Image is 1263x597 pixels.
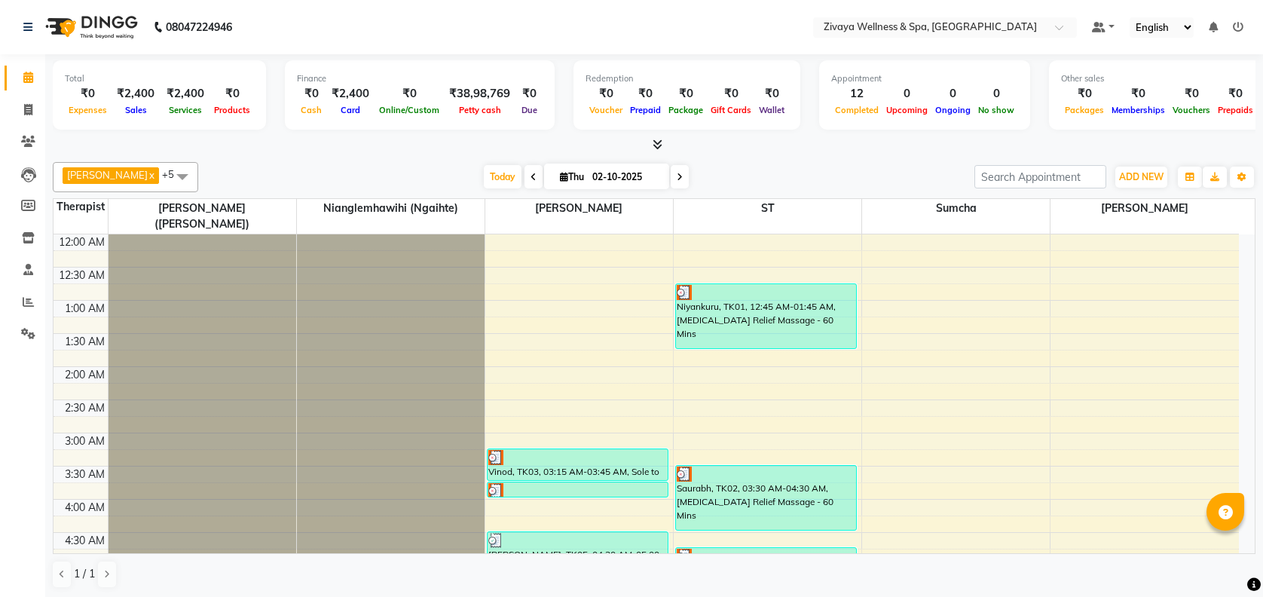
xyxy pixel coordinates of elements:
div: ₹0 [65,85,111,103]
div: ₹0 [1169,85,1214,103]
div: ₹0 [210,85,254,103]
div: ₹0 [1108,85,1169,103]
div: Vinod, TK03, 03:15 AM-03:45 AM, Sole to Soul Foot Massage - 30 Mins [488,449,668,480]
div: ₹0 [665,85,707,103]
div: 12:30 AM [56,268,108,283]
div: 12:00 AM [56,234,108,250]
span: ADD NEW [1119,171,1164,182]
div: ₹0 [516,85,543,103]
div: Vinod, TK03, 03:45 AM-04:00 AM, Neck and Shoulder Rub - 15 Mins [488,482,668,497]
iframe: chat widget [1200,537,1248,582]
div: 4:30 AM [62,533,108,549]
span: Memberships [1108,105,1169,115]
div: 12 [831,85,882,103]
span: [PERSON_NAME] [485,199,673,218]
span: Voucher [586,105,626,115]
div: ₹0 [1061,85,1108,103]
span: Services [165,105,206,115]
div: ₹2,400 [326,85,375,103]
div: ₹0 [1214,85,1257,103]
div: Finance [297,72,543,85]
span: [PERSON_NAME] ([PERSON_NAME]) [109,199,296,234]
span: Petty cash [455,105,505,115]
div: ₹2,400 [161,85,210,103]
span: Prepaid [626,105,665,115]
span: Thu [556,171,588,182]
span: Today [484,165,521,188]
span: Sumcha [862,199,1050,218]
div: Appointment [831,72,1018,85]
div: 3:00 AM [62,433,108,449]
span: Due [518,105,541,115]
span: Online/Custom [375,105,443,115]
span: Cash [297,105,326,115]
div: Niyankuru, TK01, 12:45 AM-01:45 AM, [MEDICAL_DATA] Relief Massage - 60 Mins [676,284,856,348]
span: Packages [1061,105,1108,115]
div: Saurabh, TK02, 03:30 AM-04:30 AM, [MEDICAL_DATA] Relief Massage - 60 Mins [676,466,856,530]
div: 0 [882,85,931,103]
input: Search Appointment [974,165,1106,188]
span: [PERSON_NAME] [67,169,148,181]
span: Gift Cards [707,105,755,115]
img: logo [38,6,142,48]
button: ADD NEW [1115,167,1167,188]
div: ₹0 [707,85,755,103]
span: ST [674,199,861,218]
div: ₹0 [755,85,788,103]
span: Wallet [755,105,788,115]
a: x [148,169,154,181]
div: ₹2,400 [111,85,161,103]
div: 2:30 AM [62,400,108,416]
span: Expenses [65,105,111,115]
span: Vouchers [1169,105,1214,115]
span: No show [974,105,1018,115]
span: Products [210,105,254,115]
div: ₹0 [586,85,626,103]
div: ₹0 [297,85,326,103]
span: [PERSON_NAME] [1050,199,1239,218]
div: ₹0 [626,85,665,103]
span: Package [665,105,707,115]
b: 08047224946 [166,6,232,48]
div: Therapist [54,199,108,215]
div: 1:30 AM [62,334,108,350]
span: Ongoing [931,105,974,115]
div: 4:00 AM [62,500,108,516]
span: 1 / 1 [74,566,95,582]
div: Total [65,72,254,85]
span: Completed [831,105,882,115]
span: Upcoming [882,105,931,115]
div: 0 [931,85,974,103]
div: 2:00 AM [62,367,108,383]
div: ₹38,98,769 [443,85,516,103]
span: Nianglemhawihi (Ngaihte) [297,199,485,218]
div: 3:30 AM [62,467,108,482]
div: ₹0 [375,85,443,103]
div: [PERSON_NAME], TK04, 04:45 AM-05:15 AM, [MEDICAL_DATA] Relief Massage - 30 Mins [676,548,856,579]
div: [PERSON_NAME], TK05, 04:30 AM-05:00 AM, Sole to Soul Foot Massage - 30 Mins [488,532,668,562]
div: 1:00 AM [62,301,108,317]
span: +5 [162,168,185,180]
div: 0 [974,85,1018,103]
div: Redemption [586,72,788,85]
input: 2025-10-02 [588,166,663,188]
span: Card [337,105,364,115]
span: Prepaids [1214,105,1257,115]
span: Sales [121,105,151,115]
